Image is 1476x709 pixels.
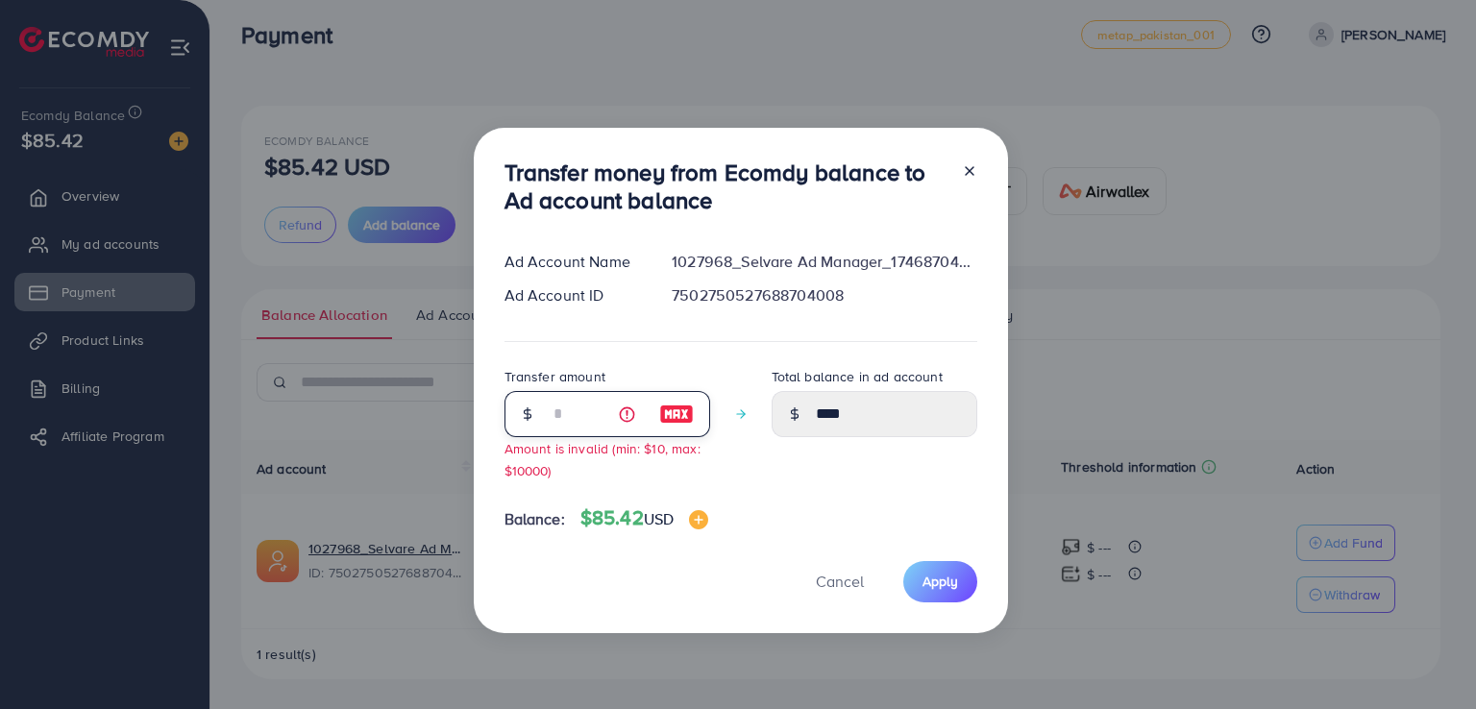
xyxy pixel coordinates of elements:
label: Transfer amount [504,367,605,386]
div: Ad Account Name [489,251,657,273]
span: USD [644,508,674,529]
button: Cancel [792,561,888,602]
span: Apply [922,572,958,591]
div: 7502750527688704008 [656,284,992,306]
span: Cancel [816,571,864,592]
label: Total balance in ad account [772,367,943,386]
button: Apply [903,561,977,602]
iframe: Chat [1394,623,1462,695]
div: 1027968_Selvare Ad Manager_1746870428166 [656,251,992,273]
h3: Transfer money from Ecomdy balance to Ad account balance [504,159,947,214]
img: image [659,403,694,426]
div: Ad Account ID [489,284,657,306]
small: Amount is invalid (min: $10, max: $10000) [504,439,701,479]
span: Balance: [504,508,565,530]
img: image [689,510,708,529]
h4: $85.42 [580,506,708,530]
